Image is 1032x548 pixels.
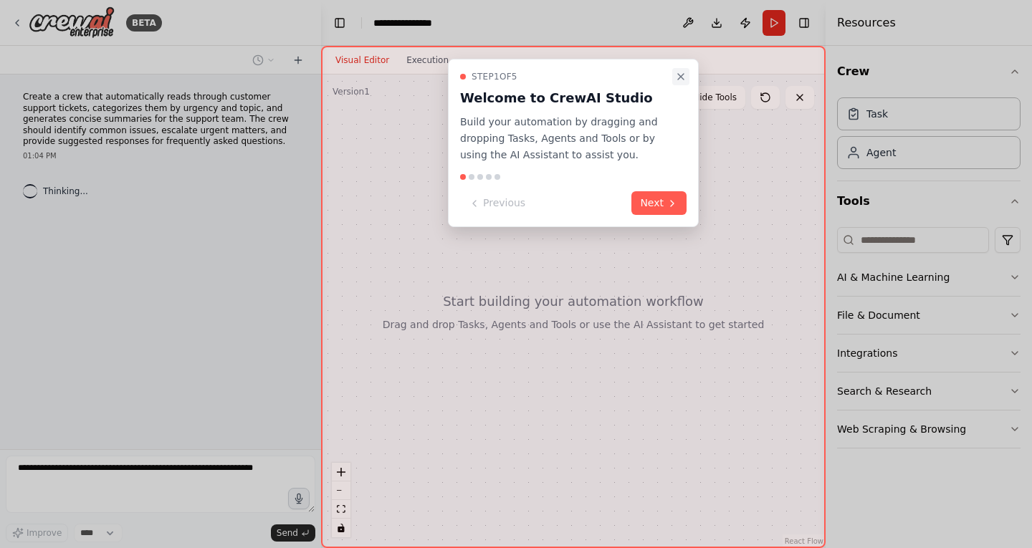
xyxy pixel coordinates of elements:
[460,191,534,215] button: Previous
[460,114,669,163] p: Build your automation by dragging and dropping Tasks, Agents and Tools or by using the AI Assista...
[330,13,350,33] button: Hide left sidebar
[472,71,517,82] span: Step 1 of 5
[631,191,687,215] button: Next
[672,68,689,85] button: Close walkthrough
[460,88,669,108] h3: Welcome to CrewAI Studio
